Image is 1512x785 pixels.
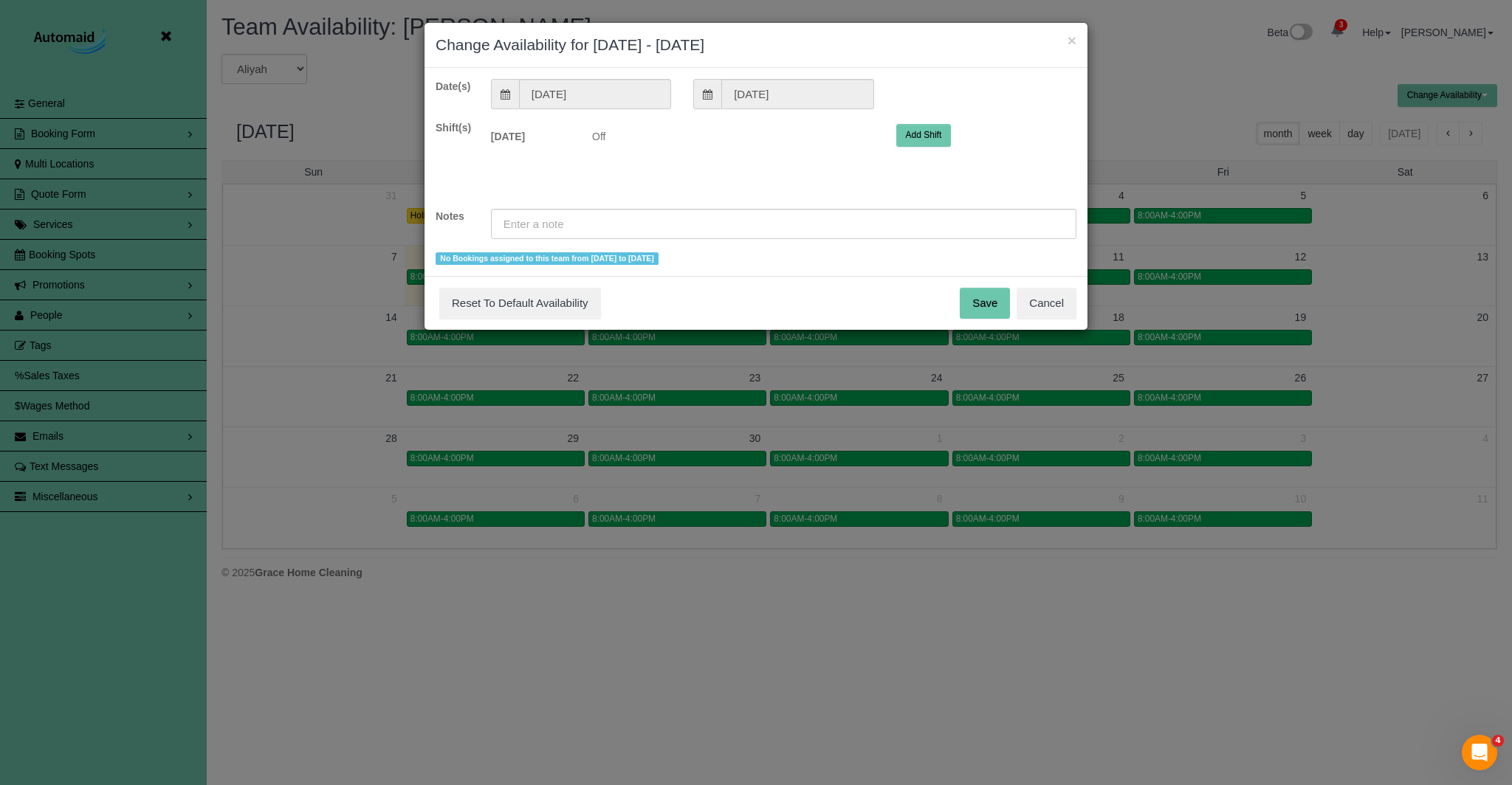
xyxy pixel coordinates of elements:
label: [DATE] [480,124,581,144]
span: Off [581,124,885,144]
h3: Change Availability for [DATE] - [DATE] [436,34,1076,56]
button: Cancel [1017,288,1076,319]
button: × [1068,32,1076,48]
span: No Bookings assigned to this team from [DATE] to [DATE] [436,252,659,265]
label: Shift(s) [425,120,480,135]
label: Date(s) [425,79,480,94]
span: 4 [1492,735,1504,747]
button: Add Shift [896,124,952,147]
sui-modal: Change Availability for 09/08/2025 - 09/08/2025 [425,23,1087,330]
input: From [519,79,671,109]
iframe: Intercom live chat [1462,735,1497,770]
button: Reset To Default Availability [439,288,601,319]
input: To [721,79,873,109]
label: Notes [425,209,480,224]
button: Save [960,288,1010,319]
input: Enter a note [491,209,1076,239]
